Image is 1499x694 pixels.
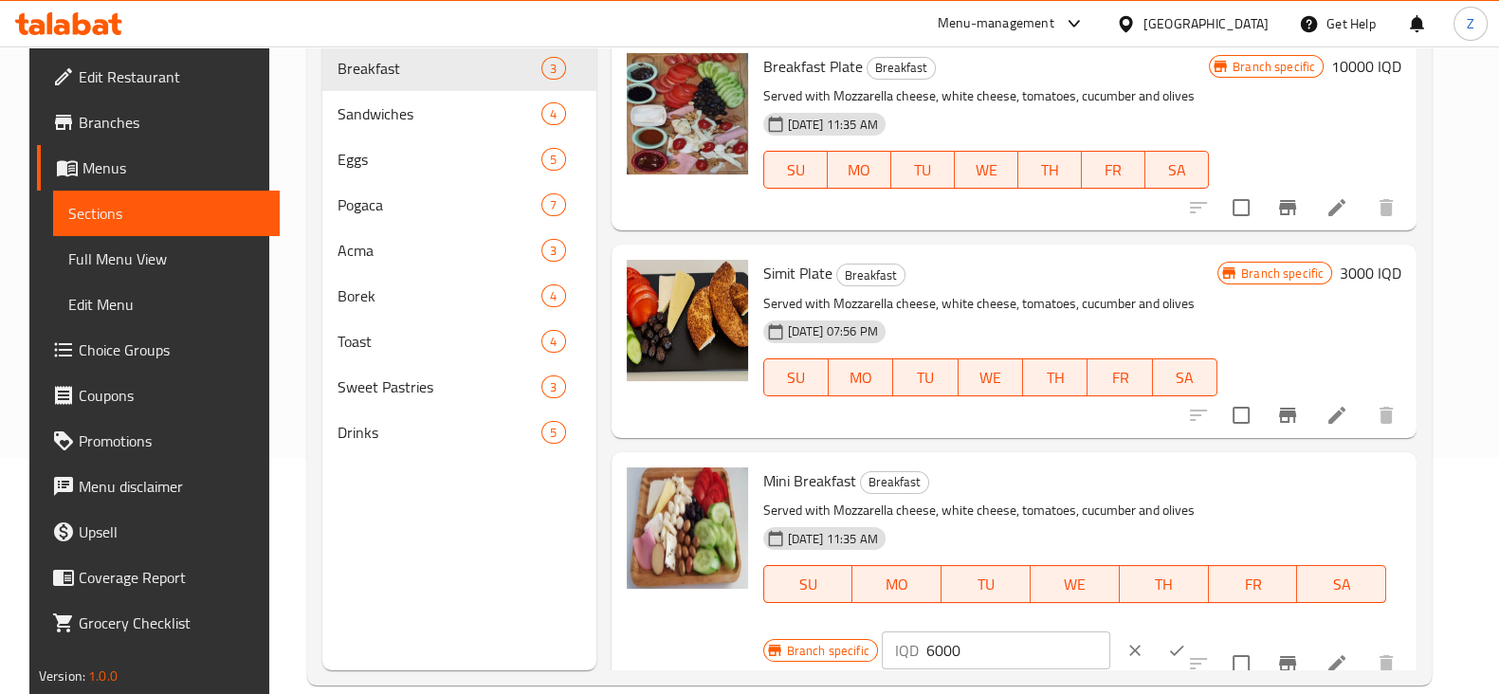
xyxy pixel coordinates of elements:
[322,273,596,319] div: Borek4
[627,260,748,381] img: Simit Plate
[772,364,821,392] span: SU
[1127,571,1201,598] span: TH
[79,520,265,543] span: Upsell
[763,292,1217,316] p: Served with Mozzarella cheese, white cheese, tomatoes, cucumber and olives
[68,202,265,225] span: Sections
[37,54,280,100] a: Edit Restaurant
[542,333,564,351] span: 4
[53,191,280,236] a: Sections
[1209,565,1298,603] button: FR
[322,364,596,410] div: Sweet Pastries3
[1305,571,1379,598] span: SA
[1095,364,1144,392] span: FR
[79,384,265,407] span: Coupons
[79,429,265,452] span: Promotions
[852,565,941,603] button: MO
[893,358,958,396] button: TU
[1018,151,1082,189] button: TH
[37,145,280,191] a: Menus
[541,102,565,125] div: items
[542,287,564,305] span: 4
[88,664,118,688] span: 1.0.0
[542,105,564,123] span: 4
[79,111,265,134] span: Branches
[1265,393,1310,438] button: Branch-specific-item
[1325,196,1348,219] a: Edit menu item
[542,424,564,442] span: 5
[926,631,1110,669] input: Please enter price
[772,571,846,598] span: SU
[949,571,1023,598] span: TU
[938,12,1054,35] div: Menu-management
[542,196,564,214] span: 7
[322,91,596,137] div: Sandwiches4
[941,565,1031,603] button: TU
[37,555,280,600] a: Coverage Report
[1031,364,1080,392] span: TH
[835,156,884,184] span: MO
[541,330,565,353] div: items
[82,156,265,179] span: Menus
[1023,358,1088,396] button: TH
[1331,53,1401,80] h6: 10000 IQD
[959,358,1023,396] button: WE
[338,375,541,398] span: Sweet Pastries
[338,239,541,262] span: Acma
[1221,188,1261,228] span: Select to update
[1153,156,1201,184] span: SA
[860,571,934,598] span: MO
[542,378,564,396] span: 3
[68,247,265,270] span: Full Menu View
[79,612,265,634] span: Grocery Checklist
[541,57,565,80] div: items
[763,52,863,81] span: Breakfast Plate
[763,466,856,495] span: Mini Breakfast
[837,265,905,286] span: Breakfast
[1297,565,1386,603] button: SA
[1031,565,1120,603] button: WE
[338,421,541,444] div: Drinks
[37,327,280,373] a: Choice Groups
[1153,358,1217,396] button: SA
[780,530,886,548] span: [DATE] 11:35 AM
[763,84,1209,108] p: Served with Mozzarella cheese, white cheese, tomatoes, cucumber and olives
[37,373,280,418] a: Coupons
[338,57,541,80] span: Breakfast
[1325,652,1348,675] a: Edit menu item
[1145,151,1209,189] button: SA
[1088,358,1152,396] button: FR
[836,264,905,286] div: Breakfast
[37,600,280,646] a: Grocery Checklist
[1026,156,1074,184] span: TH
[780,322,886,340] span: [DATE] 07:56 PM
[322,410,596,455] div: Drinks5
[542,242,564,260] span: 3
[1265,641,1310,686] button: Branch-specific-item
[338,284,541,307] span: Borek
[1363,393,1409,438] button: delete
[541,193,565,216] div: items
[338,102,541,125] span: Sandwiches
[79,566,265,589] span: Coverage Report
[867,57,936,80] div: Breakfast
[772,156,820,184] span: SU
[322,38,596,463] nav: Menu sections
[542,60,564,78] span: 3
[1363,185,1409,230] button: delete
[541,148,565,171] div: items
[1156,630,1197,671] button: ok
[79,65,265,88] span: Edit Restaurant
[68,293,265,316] span: Edit Menu
[1120,565,1209,603] button: TH
[1221,644,1261,684] span: Select to update
[37,100,280,145] a: Branches
[966,364,1015,392] span: WE
[322,46,596,91] div: Breakfast3
[1265,185,1310,230] button: Branch-specific-item
[338,148,541,171] span: Eggs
